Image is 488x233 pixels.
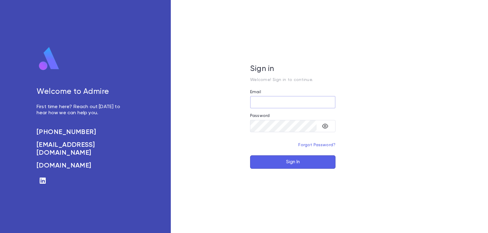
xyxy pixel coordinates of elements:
[37,128,127,136] a: [PHONE_NUMBER]
[250,90,261,94] label: Email
[319,120,331,132] button: toggle password visibility
[250,77,335,82] p: Welcome! Sign in to continue.
[250,155,335,169] button: Sign In
[298,143,335,147] a: Forgot Password?
[37,141,127,157] a: [EMAIL_ADDRESS][DOMAIN_NAME]
[37,47,62,71] img: logo
[37,162,127,170] a: [DOMAIN_NAME]
[250,65,335,74] h5: Sign in
[250,113,270,118] label: Password
[37,87,127,97] h5: Welcome to Admire
[37,104,127,116] p: First time here? Reach out [DATE] to hear how we can help you.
